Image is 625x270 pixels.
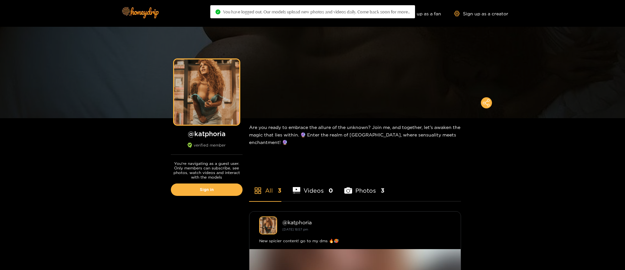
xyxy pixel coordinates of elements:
li: Photos [344,172,384,201]
small: [DATE] 18:57 pm [282,228,308,231]
p: You're navigating as a guest user. Only members can subscribe, see photos, watch videos and inter... [171,161,243,180]
li: Videos [293,172,333,201]
div: Are you ready to embrace the allure of the unknown? Join me, and together, let's awaken the magic... [249,118,461,151]
span: check-circle [216,9,220,14]
a: Sign up as a creator [454,11,508,16]
a: Sign up as a fan [396,11,441,16]
div: verified member [171,143,243,155]
span: appstore [254,187,262,195]
span: 0 [329,186,333,195]
div: New spicier content! go to my dms 🔥🥵 [259,238,451,244]
li: All [249,172,281,201]
span: You have logged out. Our models upload new photos and videos daily. Come back soon for more.. [223,9,410,14]
a: Sign in [171,183,243,196]
span: 3 [381,186,384,195]
span: 3 [278,186,281,195]
h1: @ katphoria [171,130,243,138]
img: katphoria [259,216,277,234]
div: @ katphoria [282,219,451,225]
